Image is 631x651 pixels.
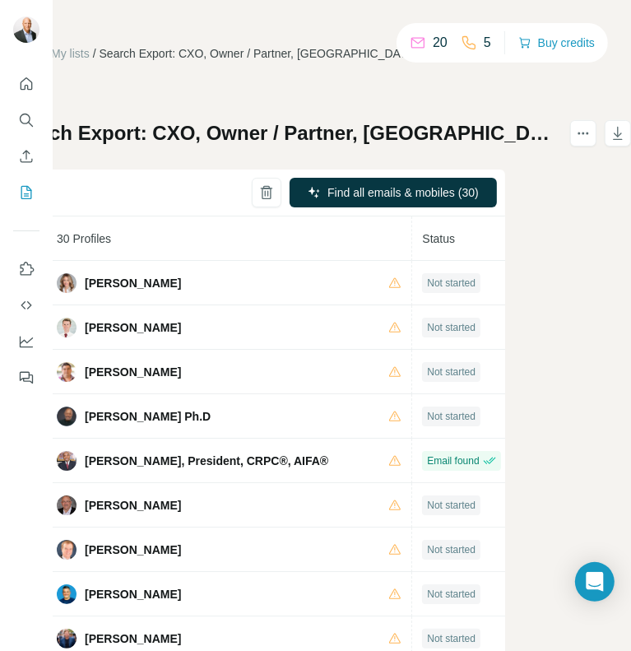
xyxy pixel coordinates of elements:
h1: Search Export: CXO, Owner / Partner, [GEOGRAPHIC_DATA] Metropolitan Area - [DATE] 23:44 [7,120,555,146]
button: Dashboard [13,327,39,356]
button: Use Surfe API [13,291,39,320]
span: Not started [427,409,476,424]
img: Avatar [57,451,77,471]
button: Feedback [13,363,39,393]
img: Avatar [57,540,77,560]
li: / [93,45,96,62]
span: 30 Profiles [57,232,111,245]
span: Not started [427,542,476,557]
span: Not started [427,587,476,602]
img: Avatar [57,273,77,293]
img: Avatar [13,16,39,43]
button: My lists [13,178,39,207]
img: Avatar [57,362,77,382]
span: [PERSON_NAME] [85,497,181,514]
span: [PERSON_NAME], President, CRPC®, AIFA® [85,453,328,469]
span: Find all emails & mobiles (30) [327,184,479,201]
p: 20 [433,33,448,53]
div: Open Intercom Messenger [575,562,615,602]
span: Not started [427,631,476,646]
img: Avatar [57,584,77,604]
span: [PERSON_NAME] [85,275,181,291]
img: Avatar [57,495,77,515]
span: [PERSON_NAME] [85,586,181,602]
button: Buy credits [518,31,595,54]
button: Find all emails & mobiles (30) [290,178,497,207]
button: Search [13,105,39,135]
p: 5 [484,33,491,53]
span: Email found [427,453,479,468]
span: Status [422,232,455,245]
span: [PERSON_NAME] Ph.D [85,408,211,425]
a: My lists [51,47,90,60]
span: Not started [427,365,476,379]
span: [PERSON_NAME] [85,630,181,647]
img: Avatar [57,629,77,649]
span: Not started [427,320,476,335]
span: [PERSON_NAME] [85,542,181,558]
div: Search Export: CXO, Owner / Partner, [GEOGRAPHIC_DATA] Metropolitan Area - [DATE] 23:44 [100,45,429,62]
span: [PERSON_NAME] [85,364,181,380]
img: Avatar [57,318,77,337]
button: Enrich CSV [13,142,39,171]
span: [PERSON_NAME] [85,319,181,336]
span: Not started [427,498,476,513]
span: Not started [427,276,476,291]
button: Use Surfe on LinkedIn [13,254,39,284]
button: actions [570,120,596,146]
button: Quick start [13,69,39,99]
img: Avatar [57,407,77,426]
